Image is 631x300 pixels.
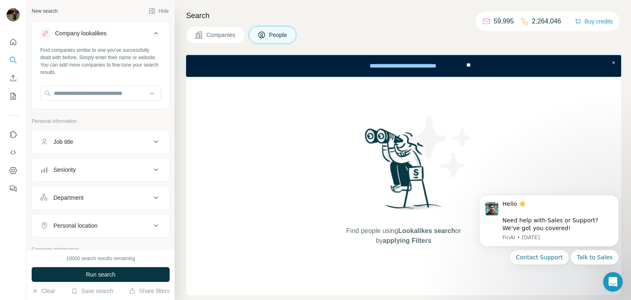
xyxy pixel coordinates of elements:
button: Hide [143,5,175,17]
button: Save search [71,287,113,295]
button: Buy credits [575,16,613,27]
div: Find companies similar to one you've successfully dealt with before. Simply enter their name or w... [40,46,161,76]
div: Job title [53,138,73,146]
div: 10000 search results remaining [66,255,135,262]
span: Lookalikes search [398,227,455,234]
button: Company lookalikes [32,23,169,46]
img: Avatar [7,8,20,21]
span: People [269,31,288,39]
button: Share filters [129,287,170,295]
button: Use Surfe API [7,145,20,160]
button: Job title [32,132,169,152]
span: Companies [206,31,236,39]
div: New search [32,7,58,15]
p: Personal information [32,118,170,125]
button: Search [7,53,20,67]
div: Department [53,194,83,202]
h4: Search [186,10,621,21]
div: Seniority [53,166,76,174]
button: Quick start [7,35,20,49]
div: Personal location [53,222,97,230]
button: My lists [7,89,20,104]
button: Seniority [32,160,169,180]
iframe: Intercom live chat [603,272,623,292]
iframe: Banner [186,55,621,77]
span: applying Filters [383,237,431,244]
button: Clear [32,287,55,295]
span: Find people using or by [338,226,469,246]
button: Personal location [32,216,169,235]
p: 59,995 [494,16,514,26]
button: Dashboard [7,163,20,178]
p: 2,264,046 [532,16,561,26]
button: Department [32,188,169,208]
span: Run search [86,270,115,279]
img: Surfe Illustration - Woman searching with binoculars [361,126,447,218]
button: Run search [32,267,170,282]
iframe: Intercom notifications message [467,185,631,296]
p: Company information [32,246,170,253]
img: Surfe Illustration - Stars [404,110,478,184]
div: Company lookalikes [55,29,106,37]
button: Feedback [7,181,20,196]
button: Enrich CSV [7,71,20,85]
button: Use Surfe on LinkedIn [7,127,20,142]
